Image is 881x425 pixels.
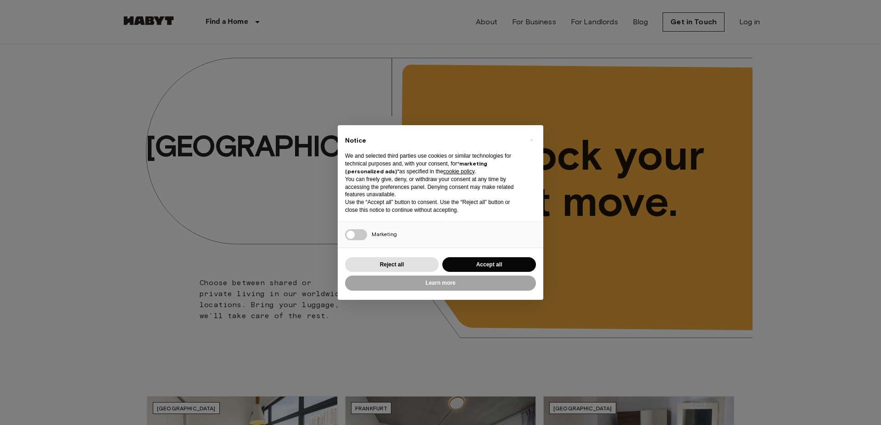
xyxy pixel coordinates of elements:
[372,231,397,237] span: Marketing
[442,257,536,272] button: Accept all
[345,136,521,145] h2: Notice
[345,152,521,175] p: We and selected third parties use cookies or similar technologies for technical purposes and, wit...
[345,257,439,272] button: Reject all
[524,132,539,147] button: Close this notice
[530,134,533,145] span: ×
[345,276,536,291] button: Learn more
[345,160,487,175] strong: “marketing (personalized ads)”
[443,168,474,175] a: cookie policy
[345,176,521,199] p: You can freely give, deny, or withdraw your consent at any time by accessing the preferences pane...
[345,199,521,214] p: Use the “Accept all” button to consent. Use the “Reject all” button or close this notice to conti...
